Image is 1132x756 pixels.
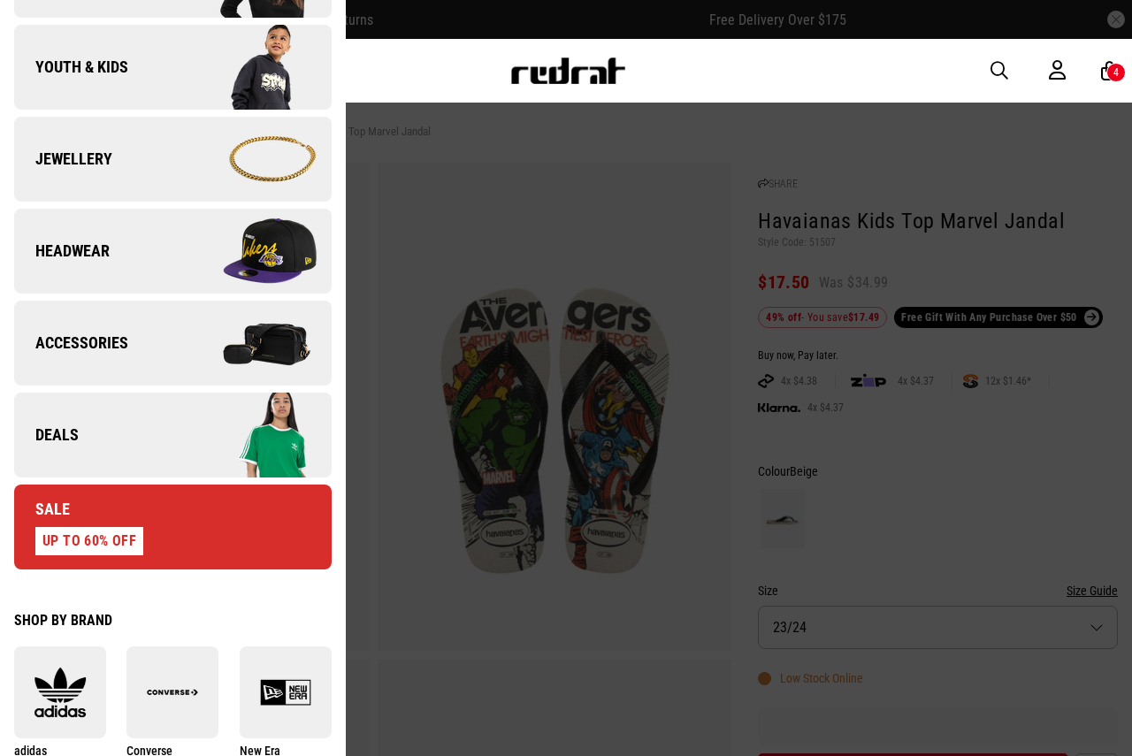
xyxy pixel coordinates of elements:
div: Shop by Brand [14,612,332,629]
img: Company [172,115,331,203]
a: Deals Company [14,393,332,477]
img: Converse [126,667,218,718]
a: Youth & Kids Company [14,25,332,110]
a: Accessories Company [14,301,332,386]
button: Open LiveChat chat widget [14,7,67,60]
a: 4 [1101,62,1118,80]
span: Headwear [14,241,110,262]
span: Jewellery [14,149,112,170]
span: Sale [14,499,70,520]
a: Headwear Company [14,209,332,294]
img: Company [172,23,331,111]
span: Deals [14,424,79,446]
img: Redrat logo [509,57,626,84]
span: Accessories [14,332,128,354]
a: Sale UP TO 60% OFF [14,485,332,569]
div: UP TO 60% OFF [35,527,143,555]
img: Company [172,207,331,295]
img: New Era [240,667,332,718]
span: Youth & Kids [14,57,128,78]
img: Company [172,391,331,479]
img: Company [172,299,331,387]
a: Jewellery Company [14,117,332,202]
img: adidas [14,667,106,718]
div: 4 [1113,66,1119,79]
